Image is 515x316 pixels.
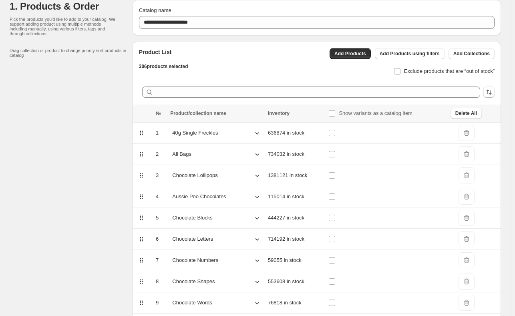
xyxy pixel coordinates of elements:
[266,123,326,144] td: 636874 in stock
[156,278,159,284] span: 8
[266,292,326,314] td: 76818 in stock
[339,110,412,116] span: Show variants as a catalog item
[156,172,159,178] span: 3
[139,7,171,13] span: Catalog name
[334,50,366,57] span: Add Products
[10,17,117,36] p: Pick the products you'd like to add to your catalog. We support adding product using multiple met...
[156,193,159,199] span: 4
[10,48,133,58] p: Drag collection or product to change priority sort products in catalog
[170,111,226,116] span: Product/collection name
[449,48,495,59] button: Add Collections
[266,186,326,207] td: 115014 in stock
[156,236,159,242] span: 6
[156,257,159,263] span: 7
[172,299,212,307] p: Chocolate Words
[455,110,477,117] span: Delete All
[172,256,218,264] p: Chocolate Numbers
[266,207,326,229] td: 444227 in stock
[266,229,326,250] td: 714192 in stock
[266,165,326,186] td: 1381121 in stock
[172,235,213,243] p: Chocolate Letters
[172,214,212,222] p: Chocolate Blocks
[156,130,159,136] span: 1
[156,111,161,116] span: №
[172,171,217,179] p: Chocolate Lollipops
[404,68,495,74] span: Exclude products that are “out of stock”
[268,110,324,117] div: Inventory
[156,215,159,221] span: 5
[156,300,159,306] span: 9
[375,48,445,59] button: Add Products using filters
[172,193,226,201] p: Aussie Poo Chocolates
[380,50,440,57] span: Add Products using filters
[172,129,218,137] p: 40g Single Freckles
[172,150,191,158] p: All Bags
[266,144,326,165] td: 734032 in stock
[139,48,188,56] h2: Product List
[139,64,188,69] span: 306 products selected
[156,151,159,157] span: 2
[266,271,326,292] td: 553608 in stock
[451,108,482,119] button: Delete All
[172,278,215,286] p: Chocolate Shapes
[330,48,371,59] button: Add Products
[266,250,326,271] td: 59055 in stock
[453,50,490,57] span: Add Collections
